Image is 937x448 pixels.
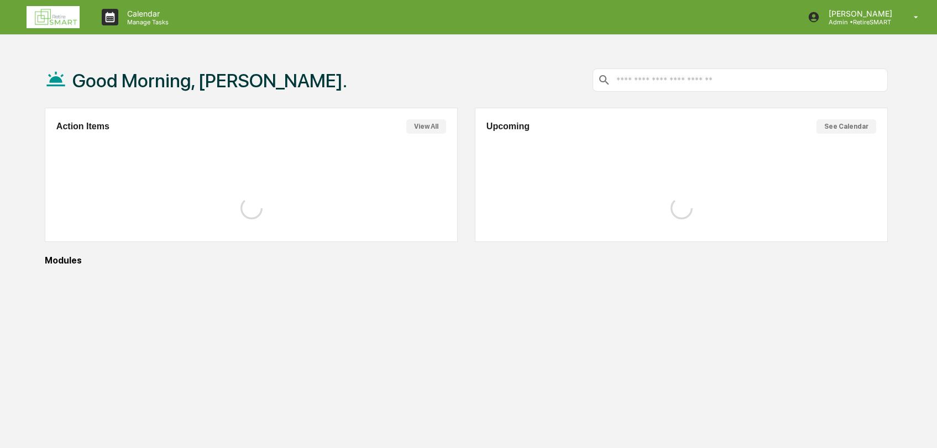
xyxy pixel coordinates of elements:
[118,9,174,18] p: Calendar
[820,18,898,26] p: Admin • RetireSMART
[72,70,347,92] h1: Good Morning, [PERSON_NAME].
[45,255,888,266] div: Modules
[486,122,530,131] h2: Upcoming
[118,18,174,26] p: Manage Tasks
[406,119,446,134] button: View All
[27,6,80,28] img: logo
[820,9,898,18] p: [PERSON_NAME]
[56,122,109,131] h2: Action Items
[816,119,876,134] button: See Calendar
